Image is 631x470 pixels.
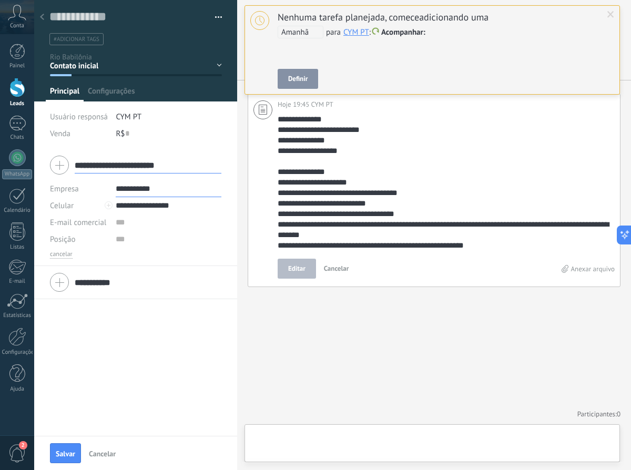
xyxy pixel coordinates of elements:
button: Editar [278,259,316,279]
button: Cancelar [85,445,120,462]
div: WhatsApp [2,169,32,179]
span: 2 [19,441,27,449]
span: Cancelar [324,264,349,273]
div: Chats [2,134,33,141]
span: 0 [617,410,620,418]
span: CYM PT [116,112,141,122]
div: Posição [50,231,108,248]
div: Estatísticas [2,312,33,319]
button: Celular [50,197,74,214]
div: Listas [2,244,33,251]
span: Definir [288,75,308,83]
span: Usuário responsável [50,112,118,122]
span: CYM PT [311,100,333,109]
button: Cancelar [320,259,353,279]
div: E-mail [2,278,33,285]
span: Amanhã [278,26,323,38]
div: Hoje 19:45 [278,99,311,110]
label: Empresa [50,185,79,193]
div: R$ [116,125,221,142]
span: #adicionar tags [54,36,99,43]
div: Calendário [2,207,33,214]
button: Salvar [50,443,81,463]
button: E-mail comercial [50,214,106,231]
span: Cancelar [89,450,116,457]
div: CYM PT [343,27,369,37]
div: Usuário responsável [50,108,108,125]
span: Venda [50,129,70,139]
span: Acompanhar [381,27,425,37]
div: Painel [2,63,33,69]
div: Leads [2,100,33,107]
div: Configurações [2,349,33,356]
a: Participantes:0 [577,410,620,418]
span: Celular [50,201,74,211]
div: Venda [50,125,108,142]
div: : [278,26,425,38]
h2: Nenhuma tarefa planejada, comece [278,11,611,23]
span: Salvar [56,450,75,457]
span: para [326,27,341,37]
span: Posição [50,236,75,243]
span: Conta [10,23,24,29]
span: Principal [50,86,79,101]
span: adicionando uma [419,11,488,23]
button: cancelar [50,250,73,259]
button: Definir [278,69,318,89]
span: Configurações [88,86,135,101]
label: Anexar arquivo [562,264,615,273]
span: Editar [288,263,306,274]
div: Ajuda [2,386,33,393]
span: E-mail comercial [50,218,106,228]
